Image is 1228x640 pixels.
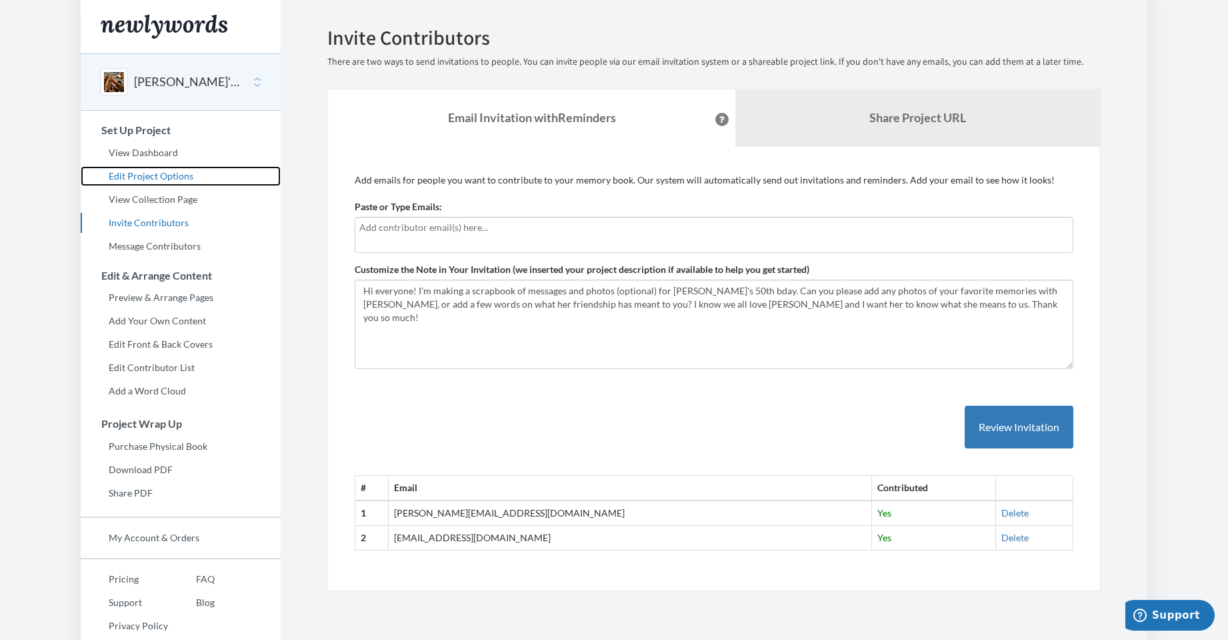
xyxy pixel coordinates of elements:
h3: Edit & Arrange Content [81,270,281,282]
a: Share PDF [81,483,281,503]
a: Purchase Physical Book [81,436,281,456]
a: My Account & Orders [81,528,281,548]
a: View Collection Page [81,190,281,210]
textarea: Hi everyone! I'm making a scrapbook of messages and photos (optional) for [PERSON_NAME]'s 50th bd... [355,280,1073,369]
button: Review Invitation [965,406,1073,449]
a: Preview & Arrange Pages [81,288,281,308]
img: Newlywords logo [101,15,227,39]
label: Paste or Type Emails: [355,200,442,214]
a: Message Contributors [81,236,281,256]
a: View Dashboard [81,143,281,163]
a: Delete [1001,507,1029,519]
th: 2 [355,526,389,551]
a: Blog [168,593,215,613]
th: Email [388,476,871,501]
h3: Set Up Project [81,124,281,136]
a: Edit Contributor List [81,358,281,378]
th: Contributed [872,476,996,501]
button: [PERSON_NAME]'s 50th bday! [134,73,242,91]
p: There are two ways to send invitations to people. You can invite people via our email invitation ... [327,55,1101,69]
b: Share Project URL [869,110,966,125]
a: Delete [1001,532,1029,543]
a: FAQ [168,569,215,589]
td: [PERSON_NAME][EMAIL_ADDRESS][DOMAIN_NAME] [388,501,871,525]
a: Edit Front & Back Covers [81,334,281,354]
th: # [355,476,389,501]
h2: Invite Contributors [327,27,1101,49]
span: Yes [877,507,891,519]
a: Add a Word Cloud [81,381,281,401]
label: Customize the Note in Your Invitation (we inserted your project description if available to help ... [355,263,809,276]
input: Add contributor email(s) here... [359,220,1069,235]
a: Pricing [81,569,168,589]
td: [EMAIL_ADDRESS][DOMAIN_NAME] [388,526,871,551]
span: Yes [877,532,891,543]
a: Edit Project Options [81,166,281,186]
a: Download PDF [81,460,281,480]
th: 1 [355,501,389,525]
iframe: Opens a widget where you can chat to one of our agents [1125,600,1215,633]
h3: Project Wrap Up [81,418,281,430]
a: Privacy Policy [81,616,168,636]
strong: Email Invitation with Reminders [448,110,616,125]
a: Support [81,593,168,613]
a: Add Your Own Content [81,311,281,331]
a: Invite Contributors [81,213,281,233]
p: Add emails for people you want to contribute to your memory book. Our system will automatically s... [355,174,1073,187]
